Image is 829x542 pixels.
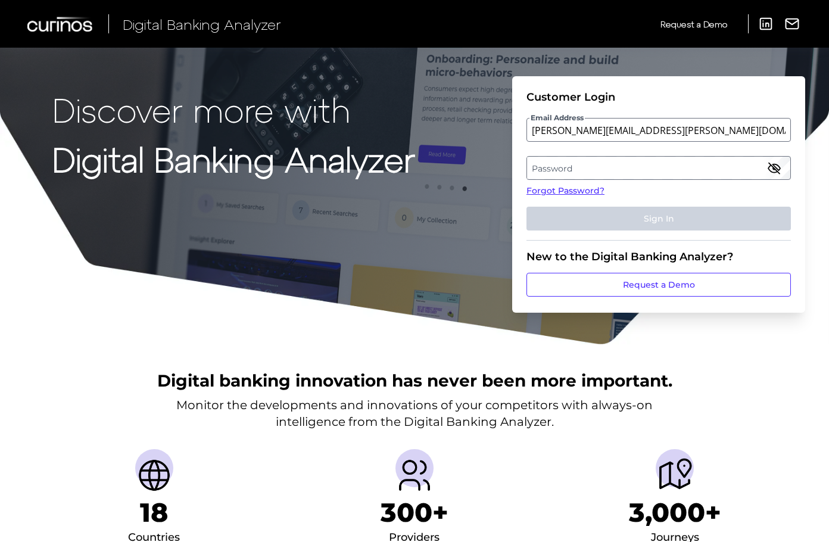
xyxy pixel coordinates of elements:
[395,456,434,494] img: Providers
[526,185,791,197] a: Forgot Password?
[157,369,672,392] h2: Digital banking innovation has never been more important.
[526,250,791,263] div: New to the Digital Banking Analyzer?
[176,397,653,430] p: Monitor the developments and innovations of your competitors with always-on intelligence from the...
[629,497,721,528] h1: 3,000+
[656,456,694,494] img: Journeys
[660,19,727,29] span: Request a Demo
[27,17,94,32] img: Curinos
[526,273,791,297] a: Request a Demo
[381,497,448,528] h1: 300+
[527,157,790,179] label: Password
[140,497,168,528] h1: 18
[135,456,173,494] img: Countries
[52,139,415,179] strong: Digital Banking Analyzer
[123,15,281,33] span: Digital Banking Analyzer
[52,91,415,128] p: Discover more with
[526,207,791,230] button: Sign In
[526,91,791,104] div: Customer Login
[529,113,585,123] span: Email Address
[660,14,727,34] a: Request a Demo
